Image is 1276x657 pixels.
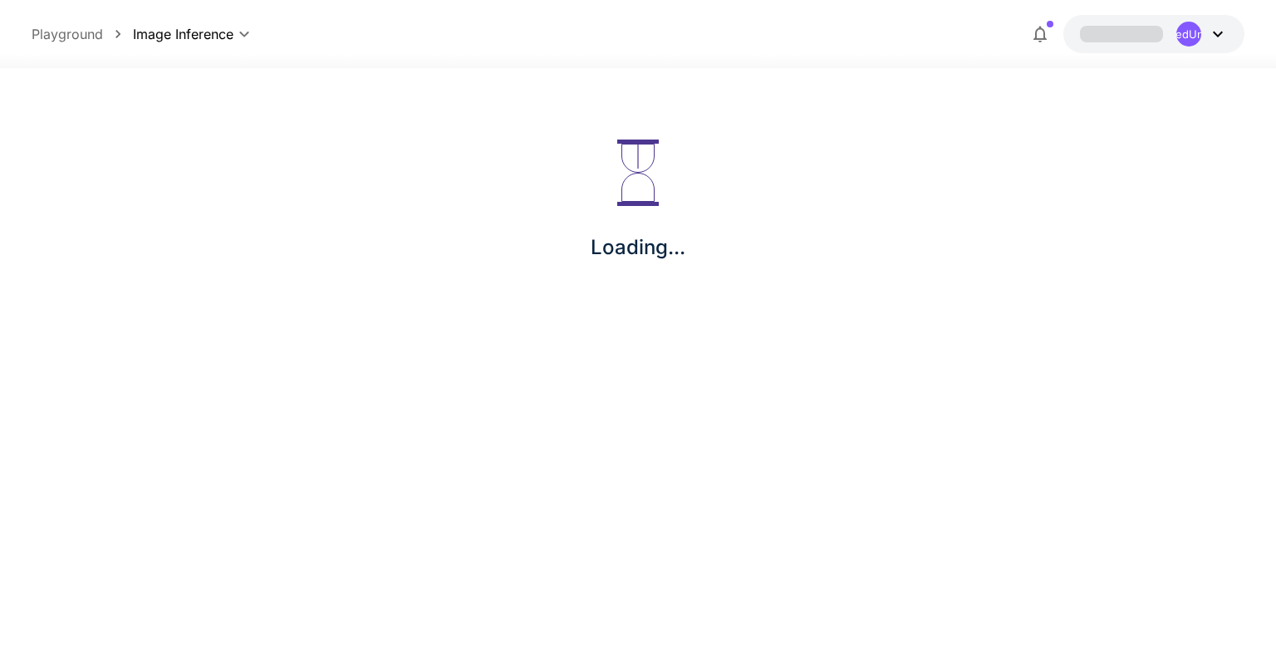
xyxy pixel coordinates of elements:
nav: breadcrumb [32,24,133,44]
p: Loading... [591,233,685,262]
button: UndefinedUndefined [1063,15,1244,53]
div: UndefinedUndefined [1176,22,1201,47]
a: Playground [32,24,103,44]
span: Image Inference [133,24,233,44]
